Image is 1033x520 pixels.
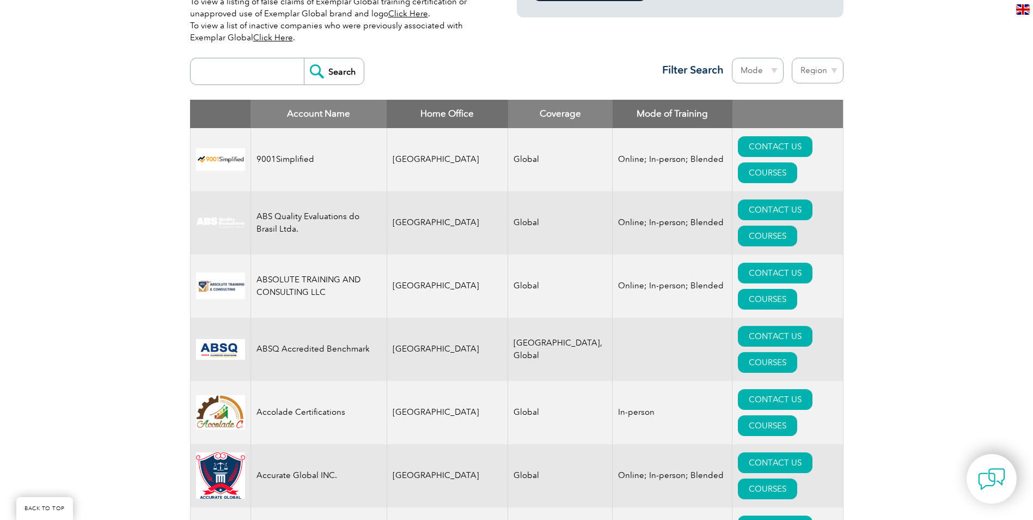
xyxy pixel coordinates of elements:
a: COURSES [738,289,797,310]
td: Online; In-person; Blended [613,255,732,318]
a: BACK TO TOP [16,497,73,520]
td: Accurate Global INC. [250,444,387,507]
th: Mode of Training: activate to sort column ascending [613,100,732,128]
td: ABS Quality Evaluations do Brasil Ltda. [250,191,387,255]
td: [GEOGRAPHIC_DATA], Global [508,318,613,381]
td: [GEOGRAPHIC_DATA] [387,318,508,381]
a: COURSES [738,415,797,436]
td: Global [508,128,613,191]
a: CONTACT US [738,326,812,347]
td: [GEOGRAPHIC_DATA] [387,381,508,444]
a: CONTACT US [738,136,812,157]
a: CONTACT US [738,199,812,220]
a: CONTACT US [738,389,812,410]
td: [GEOGRAPHIC_DATA] [387,255,508,318]
img: 16e092f6-eadd-ed11-a7c6-00224814fd52-logo.png [196,273,245,299]
td: Global [508,444,613,507]
input: Search [304,58,364,84]
a: COURSES [738,162,797,183]
td: 9001Simplified [250,128,387,191]
a: COURSES [738,479,797,499]
th: Coverage: activate to sort column ascending [508,100,613,128]
td: Global [508,381,613,444]
th: : activate to sort column ascending [732,100,843,128]
td: [GEOGRAPHIC_DATA] [387,191,508,255]
td: ABSQ Accredited Benchmark [250,318,387,381]
a: COURSES [738,352,797,373]
td: Global [508,191,613,255]
td: Online; In-person; Blended [613,191,732,255]
td: Accolade Certifications [250,381,387,444]
td: [GEOGRAPHIC_DATA] [387,128,508,191]
th: Account Name: activate to sort column descending [250,100,387,128]
img: 37c9c059-616f-eb11-a812-002248153038-logo.png [196,148,245,171]
img: contact-chat.png [978,465,1005,493]
td: In-person [613,381,732,444]
td: ABSOLUTE TRAINING AND CONSULTING LLC [250,255,387,318]
img: c92924ac-d9bc-ea11-a814-000d3a79823d-logo.jpg [196,217,245,229]
td: Online; In-person; Blended [613,444,732,507]
td: [GEOGRAPHIC_DATA] [387,444,508,507]
a: COURSES [738,226,797,246]
a: Click Here [388,9,428,19]
img: a034a1f6-3919-f011-998a-0022489685a1-logo.png [196,452,245,499]
a: CONTACT US [738,263,812,283]
th: Home Office: activate to sort column ascending [387,100,508,128]
img: en [1016,4,1030,15]
a: Click Here [253,33,293,43]
img: cc24547b-a6e0-e911-a812-000d3a795b83-logo.png [196,339,245,360]
a: CONTACT US [738,452,812,473]
td: Online; In-person; Blended [613,128,732,191]
h3: Filter Search [656,63,724,77]
td: Global [508,255,613,318]
img: 1a94dd1a-69dd-eb11-bacb-002248159486-logo.jpg [196,395,245,430]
